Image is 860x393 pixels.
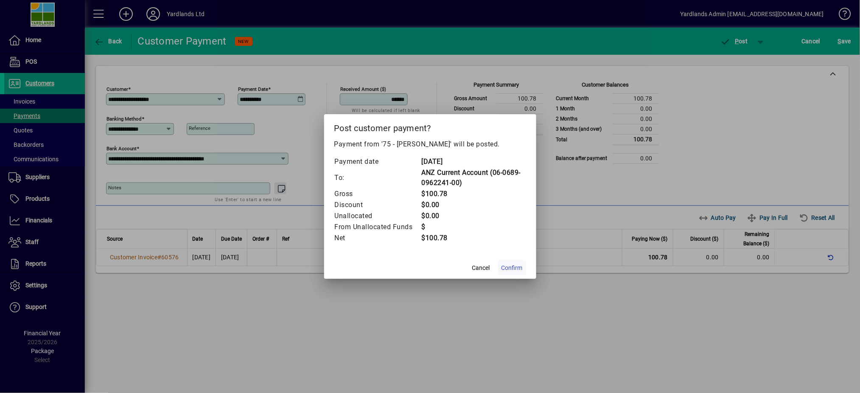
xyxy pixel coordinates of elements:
[498,260,526,275] button: Confirm
[421,233,526,244] td: $100.78
[501,264,523,272] span: Confirm
[421,167,526,188] td: ANZ Current Account (06-0689-0962241-00)
[421,199,526,211] td: $0.00
[334,211,421,222] td: Unallocated
[324,114,536,139] h2: Post customer payment?
[334,167,421,188] td: To:
[472,264,490,272] span: Cancel
[334,139,526,149] p: Payment from '75 - [PERSON_NAME]' will be posted.
[421,156,526,167] td: [DATE]
[421,211,526,222] td: $0.00
[334,199,421,211] td: Discount
[421,188,526,199] td: $100.78
[334,188,421,199] td: Gross
[468,260,495,275] button: Cancel
[334,156,421,167] td: Payment date
[334,233,421,244] td: Net
[334,222,421,233] td: From Unallocated Funds
[421,222,526,233] td: $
